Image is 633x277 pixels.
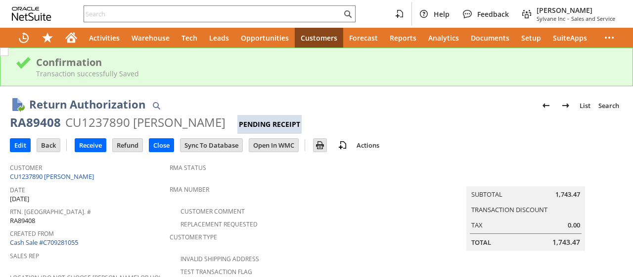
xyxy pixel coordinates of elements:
a: Leads [203,28,235,48]
a: Replacement Requested [181,220,258,228]
a: Tech [176,28,203,48]
a: Activities [83,28,126,48]
a: Customer Comment [181,207,245,216]
div: Transaction successfully Saved [36,69,618,78]
div: Confirmation [36,55,618,69]
img: Previous [540,100,552,111]
span: Analytics [428,33,459,43]
a: Sales Rep [10,252,39,260]
span: [DATE] [10,194,29,204]
span: Forecast [349,33,378,43]
input: Sync To Database [181,139,242,152]
a: Actions [353,141,383,150]
h1: Return Authorization [29,96,145,112]
span: Feedback [477,9,509,19]
div: Shortcuts [36,28,59,48]
a: Setup [515,28,547,48]
span: RA89408 [10,216,35,225]
a: Analytics [422,28,465,48]
a: RMA Status [170,164,206,172]
input: Edit [10,139,30,152]
span: Reports [390,33,416,43]
span: Tech [181,33,197,43]
img: Quick Find [150,100,162,111]
svg: Search [342,8,354,20]
caption: Summary [466,170,585,186]
a: Cash Sale #C709281055 [10,238,78,247]
a: Documents [465,28,515,48]
span: Activities [89,33,120,43]
svg: Home [65,32,77,44]
a: Test Transaction Flag [181,268,252,276]
a: Tax [471,221,483,229]
span: 1,743.47 [552,237,580,247]
span: Documents [471,33,509,43]
a: Created From [10,229,54,238]
span: 1,743.47 [555,190,580,199]
span: Sylvane Inc [537,15,565,22]
img: add-record.svg [337,139,349,151]
a: Home [59,28,83,48]
input: Back [37,139,60,152]
a: Customer Type [170,233,217,241]
span: SuiteApps [553,33,587,43]
div: More menus [597,28,621,48]
a: RMA Number [170,185,209,194]
span: Warehouse [132,33,170,43]
a: Customer [10,164,42,172]
span: Customers [301,33,337,43]
img: Print [314,139,326,151]
input: Search [84,8,342,20]
a: Customers [295,28,343,48]
a: Invalid Shipping Address [181,255,259,263]
span: Opportunities [241,33,289,43]
a: Subtotal [471,190,502,199]
a: Warehouse [126,28,176,48]
div: CU1237890 [PERSON_NAME] [65,114,226,130]
div: RA89408 [10,114,61,130]
svg: logo [12,7,51,21]
a: Date [10,186,25,194]
img: Next [560,100,572,111]
a: Recent Records [12,28,36,48]
div: Pending Receipt [237,115,302,134]
span: 0.00 [568,221,580,230]
a: Opportunities [235,28,295,48]
input: Receive [75,139,106,152]
span: [PERSON_NAME] [537,5,615,15]
a: Transaction Discount [471,205,547,214]
a: List [576,98,594,113]
a: Search [594,98,623,113]
input: Print [314,139,326,152]
span: Help [434,9,450,19]
a: Forecast [343,28,384,48]
a: Rtn. [GEOGRAPHIC_DATA]. # [10,208,91,216]
input: Close [149,139,174,152]
svg: Recent Records [18,32,30,44]
a: Reports [384,28,422,48]
input: Refund [113,139,142,152]
span: Leads [209,33,229,43]
svg: Shortcuts [42,32,53,44]
span: Setup [521,33,541,43]
span: - [567,15,569,22]
input: Open In WMC [249,139,298,152]
a: Total [471,238,491,247]
a: SuiteApps [547,28,593,48]
span: Sales and Service [571,15,615,22]
a: CU1237890 [PERSON_NAME] [10,172,96,181]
